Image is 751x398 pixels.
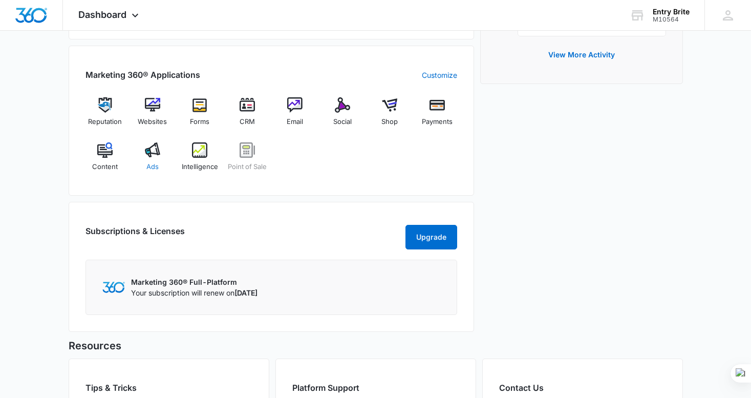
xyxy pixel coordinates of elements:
h2: Subscriptions & Licenses [85,225,185,245]
a: Customize [422,70,457,80]
span: Dashboard [78,9,126,20]
span: Social [333,117,352,127]
div: account id [653,16,690,23]
a: Email [275,97,315,134]
span: Payments [422,117,453,127]
span: Shop [381,117,398,127]
img: Marketing 360 Logo [102,282,125,292]
a: CRM [228,97,267,134]
button: View More Activity [538,43,625,67]
a: Content [85,142,125,179]
a: Point of Sale [228,142,267,179]
a: Ads [133,142,172,179]
a: Social [323,97,362,134]
a: Reputation [85,97,125,134]
span: Forms [190,117,209,127]
a: Payments [418,97,457,134]
a: Forms [180,97,220,134]
a: Shop [370,97,410,134]
h2: Contact Us [499,382,666,394]
a: Websites [133,97,172,134]
span: Point of Sale [228,162,267,172]
span: Content [92,162,118,172]
h2: Platform Support [292,382,459,394]
span: Websites [138,117,167,127]
button: Upgrade [405,225,457,249]
span: Intelligence [182,162,218,172]
span: Reputation [88,117,122,127]
span: Ads [146,162,159,172]
span: [DATE] [234,288,258,297]
div: account name [653,8,690,16]
h2: Marketing 360® Applications [85,69,200,81]
span: CRM [240,117,255,127]
p: Your subscription will renew on [131,287,258,298]
h2: Tips & Tricks [85,382,252,394]
h5: Resources [69,338,683,353]
span: Email [287,117,303,127]
a: Intelligence [180,142,220,179]
p: Marketing 360® Full-Platform [131,277,258,287]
